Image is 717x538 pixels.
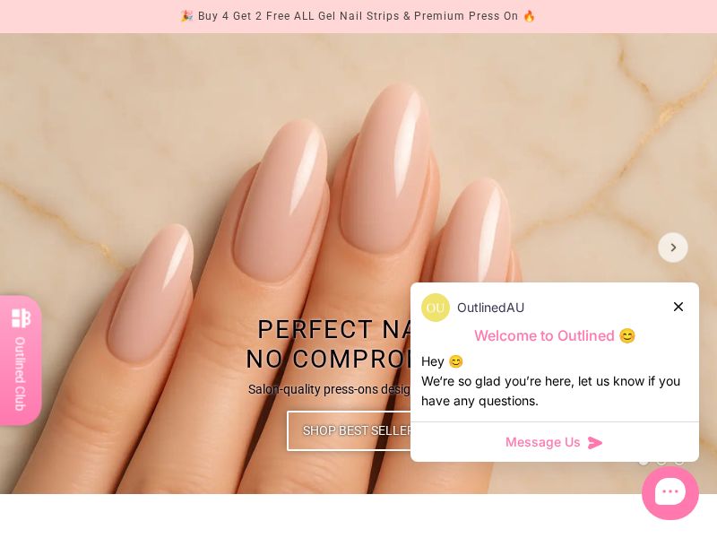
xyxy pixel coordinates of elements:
[505,433,581,451] span: Message Us
[303,411,415,451] span: Shop Best Seller
[287,411,431,451] a: Shop Best Seller
[421,351,688,411] div: Hey 😊 We‘re so glad you’re here, let us know if you have any questions.
[421,326,688,345] p: Welcome to Outlined 😊
[246,314,471,374] span: Perfect Nails No Compromise
[421,293,450,322] img: data:image/png;base64,iVBORw0KGgoAAAANSUhEUgAAACQAAAAkCAYAAADhAJiYAAAAAXNSR0IArs4c6QAAAkJJREFUWEf...
[248,380,469,399] p: Salon-quality press-ons designed to last
[180,7,537,26] div: 🎉 Buy 4 Get 2 Free ALL Gel Nail Strips & Premium Press On 🔥
[457,298,524,317] p: OutlinedAU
